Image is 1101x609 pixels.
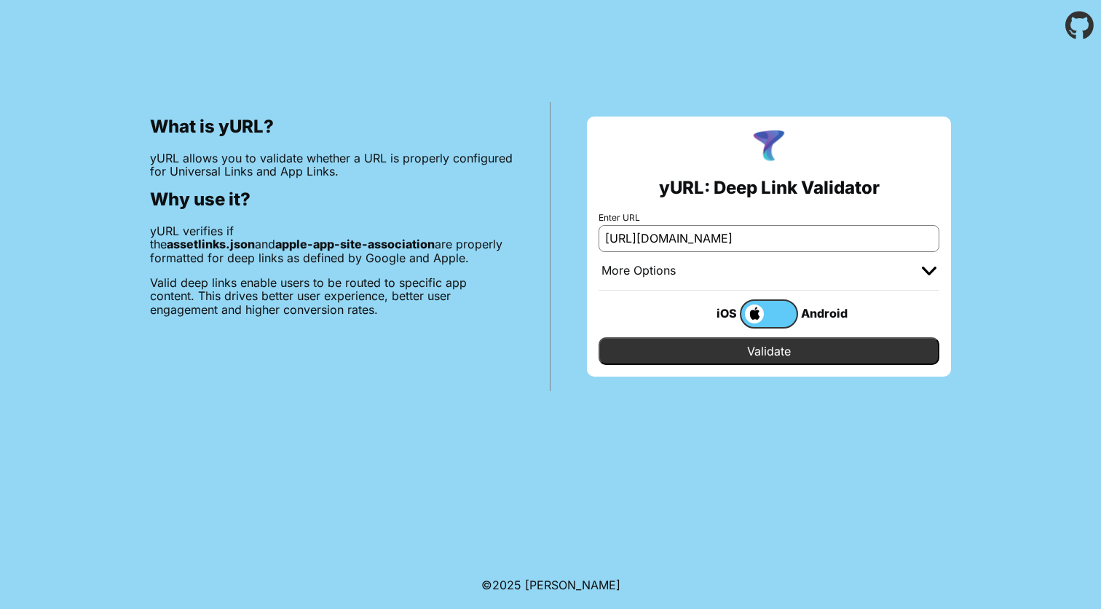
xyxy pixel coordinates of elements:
div: iOS [682,304,740,323]
p: Valid deep links enable users to be routed to specific app content. This drives better user exper... [150,276,513,316]
h2: What is yURL? [150,117,513,137]
b: apple-app-site-association [275,237,435,251]
input: e.g. https://app.chayev.com/xyx [599,225,939,251]
label: Enter URL [599,213,939,223]
footer: © [481,561,620,609]
input: Validate [599,337,939,365]
b: assetlinks.json [167,237,255,251]
p: yURL verifies if the and are properly formatted for deep links as defined by Google and Apple. [150,224,513,264]
p: yURL allows you to validate whether a URL is properly configured for Universal Links and App Links. [150,152,513,178]
span: 2025 [492,578,521,592]
div: More Options [601,264,676,278]
img: yURL Logo [750,128,788,166]
h2: yURL: Deep Link Validator [659,178,880,198]
h2: Why use it? [150,189,513,210]
a: Michael Ibragimchayev's Personal Site [525,578,620,592]
div: Android [798,304,856,323]
img: chevron [922,267,936,275]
